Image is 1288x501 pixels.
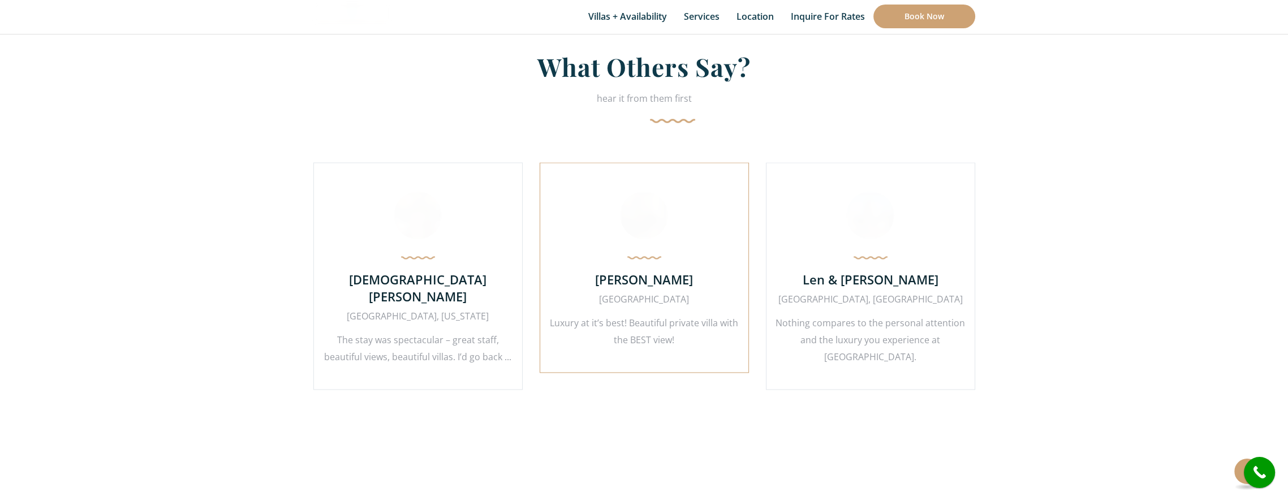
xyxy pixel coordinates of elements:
[775,271,966,288] h4: Len & [PERSON_NAME]
[313,3,390,24] img: Awesome Logo
[322,308,514,325] div: [GEOGRAPHIC_DATA], [US_STATE]
[1244,457,1275,488] a: call
[549,291,740,308] div: [GEOGRAPHIC_DATA]
[313,51,975,90] h2: What Others Say?
[322,271,514,305] h4: [DEMOGRAPHIC_DATA][PERSON_NAME]
[775,314,966,365] p: Nothing compares to the personal attention and the luxury you experience at [GEOGRAPHIC_DATA].
[873,5,975,28] a: Book Now
[775,291,966,308] div: [GEOGRAPHIC_DATA], [GEOGRAPHIC_DATA]
[322,331,514,365] p: The stay was spectacular – great staff, beautiful views, beautiful villas. I’d go back ...
[1247,460,1272,485] i: call
[549,271,740,288] h4: [PERSON_NAME]
[549,314,740,348] p: Luxury at it’s best! Beautiful private villa with the BEST view!
[313,90,975,123] div: hear it from them first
